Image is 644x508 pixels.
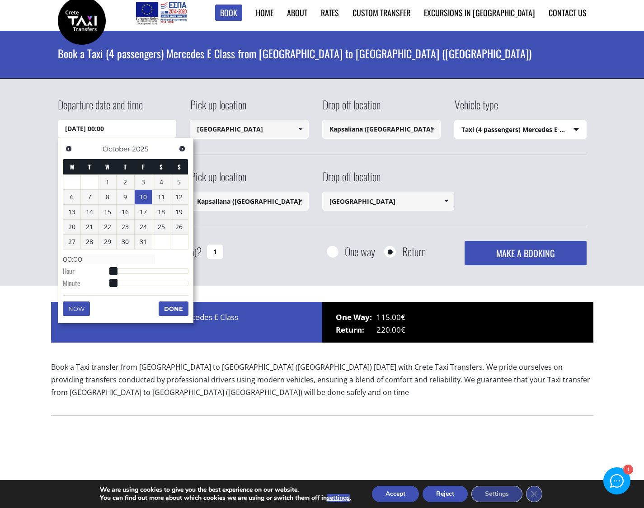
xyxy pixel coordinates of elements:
[124,162,127,171] span: Thursday
[81,220,99,234] a: 21
[321,7,339,19] a: Rates
[135,220,152,234] a: 24
[63,235,81,249] a: 27
[425,120,440,139] a: Show All Items
[117,190,134,204] a: 9
[170,205,188,219] a: 19
[336,324,376,336] span: Return:
[549,7,587,19] a: Contact us
[99,205,117,219] a: 15
[51,302,322,343] div: Price for 1 x Taxi (4 passengers) Mercedes E Class
[58,15,106,24] a: Crete Taxi Transfers | Book a Taxi transfer from Heraklion airport to Kapsaliana (Rethymnon) | Cr...
[100,486,351,494] p: We are using cookies to give you the best experience on our website.
[105,162,109,171] span: Wednesday
[117,235,134,249] a: 30
[327,494,350,502] button: settings
[424,7,535,19] a: Excursions in [GEOGRAPHIC_DATA]
[423,486,468,502] button: Reject
[99,175,117,189] a: 1
[190,192,309,211] input: Select pickup location
[51,361,593,406] p: Book a Taxi transfer from [GEOGRAPHIC_DATA] to [GEOGRAPHIC_DATA] ([GEOGRAPHIC_DATA]) [DATE] with ...
[178,162,181,171] span: Sunday
[287,7,307,19] a: About
[454,97,498,120] label: Vehicle type
[170,175,188,189] a: 5
[70,162,74,171] span: Monday
[99,235,117,249] a: 29
[103,145,130,153] span: October
[117,205,134,219] a: 16
[117,175,134,189] a: 2
[88,162,91,171] span: Tuesday
[63,266,113,278] dt: Hour
[81,205,99,219] a: 14
[58,97,143,120] label: Departure date and time
[322,169,381,192] label: Drop off location
[81,235,99,249] a: 28
[190,169,246,192] label: Pick up location
[215,5,242,21] a: Book
[152,220,170,234] a: 25
[293,120,308,139] a: Show All Items
[152,190,170,204] a: 11
[65,145,72,152] span: Previous
[152,175,170,189] a: 4
[58,31,587,76] h1: Book a Taxi (4 passengers) Mercedes E Class from [GEOGRAPHIC_DATA] to [GEOGRAPHIC_DATA] ([GEOGRAP...
[135,205,152,219] a: 17
[152,205,170,219] a: 18
[322,192,455,211] input: Select drop-off location
[465,241,586,265] button: MAKE A BOOKING
[372,486,419,502] button: Accept
[170,220,188,234] a: 26
[179,145,186,152] span: Next
[439,192,454,211] a: Show All Items
[322,302,593,343] div: 115.00€ 220.00€
[132,145,148,153] span: 2025
[63,301,90,316] button: Now
[117,220,134,234] a: 23
[63,190,81,204] a: 6
[63,205,81,219] a: 13
[345,246,375,257] label: One way
[142,162,145,171] span: Friday
[353,7,410,19] a: Custom Transfer
[336,311,376,324] span: One Way:
[159,301,188,316] button: Done
[190,97,246,120] label: Pick up location
[455,120,586,139] span: Taxi (4 passengers) Mercedes E Class
[100,494,351,502] p: You can find out more about which cookies we are using or switch them off in .
[293,192,308,211] a: Show All Items
[99,190,117,204] a: 8
[135,190,152,204] a: 10
[623,466,632,475] div: 1
[135,175,152,189] a: 3
[99,220,117,234] a: 22
[526,486,542,502] button: Close GDPR Cookie Banner
[160,162,163,171] span: Saturday
[322,97,381,120] label: Drop off location
[170,190,188,204] a: 12
[256,7,273,19] a: Home
[63,143,75,155] a: Previous
[135,235,152,249] a: 31
[402,246,426,257] label: Return
[190,120,309,139] input: Select pickup location
[63,278,113,290] dt: Minute
[322,120,441,139] input: Select drop-off location
[81,190,99,204] a: 7
[471,486,522,502] button: Settings
[176,143,188,155] a: Next
[63,220,81,234] a: 20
